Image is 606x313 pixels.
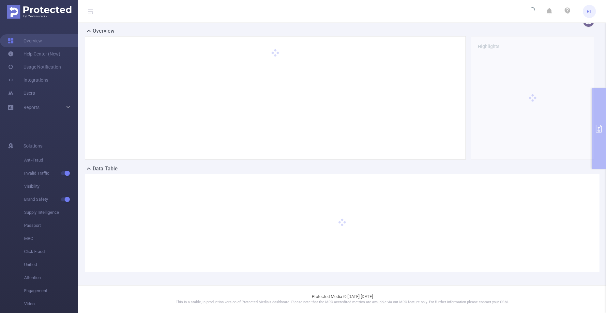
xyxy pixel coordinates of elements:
[8,73,48,86] a: Integrations
[24,297,78,310] span: Video
[24,271,78,284] span: Attention
[23,105,39,110] span: Reports
[8,60,61,73] a: Usage Notification
[24,232,78,245] span: MRC
[95,300,590,305] p: This is a stable, in production version of Protected Media's dashboard. Please note that the MRC ...
[527,7,535,16] i: icon: loading
[24,284,78,297] span: Engagement
[93,27,114,35] h2: Overview
[78,285,606,313] footer: Protected Media © [DATE]-[DATE]
[23,101,39,114] a: Reports
[7,5,71,19] img: Protected Media
[24,258,78,271] span: Unified
[24,219,78,232] span: Passport
[8,47,60,60] a: Help Center (New)
[8,86,35,100] a: Users
[8,34,42,47] a: Overview
[24,167,78,180] span: Invalid Traffic
[23,139,42,152] span: Solutions
[587,5,592,18] span: RT
[24,206,78,219] span: Supply Intelligence
[24,245,78,258] span: Click Fraud
[93,165,118,173] h2: Data Table
[24,193,78,206] span: Brand Safety
[24,154,78,167] span: Anti-Fraud
[24,180,78,193] span: Visibility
